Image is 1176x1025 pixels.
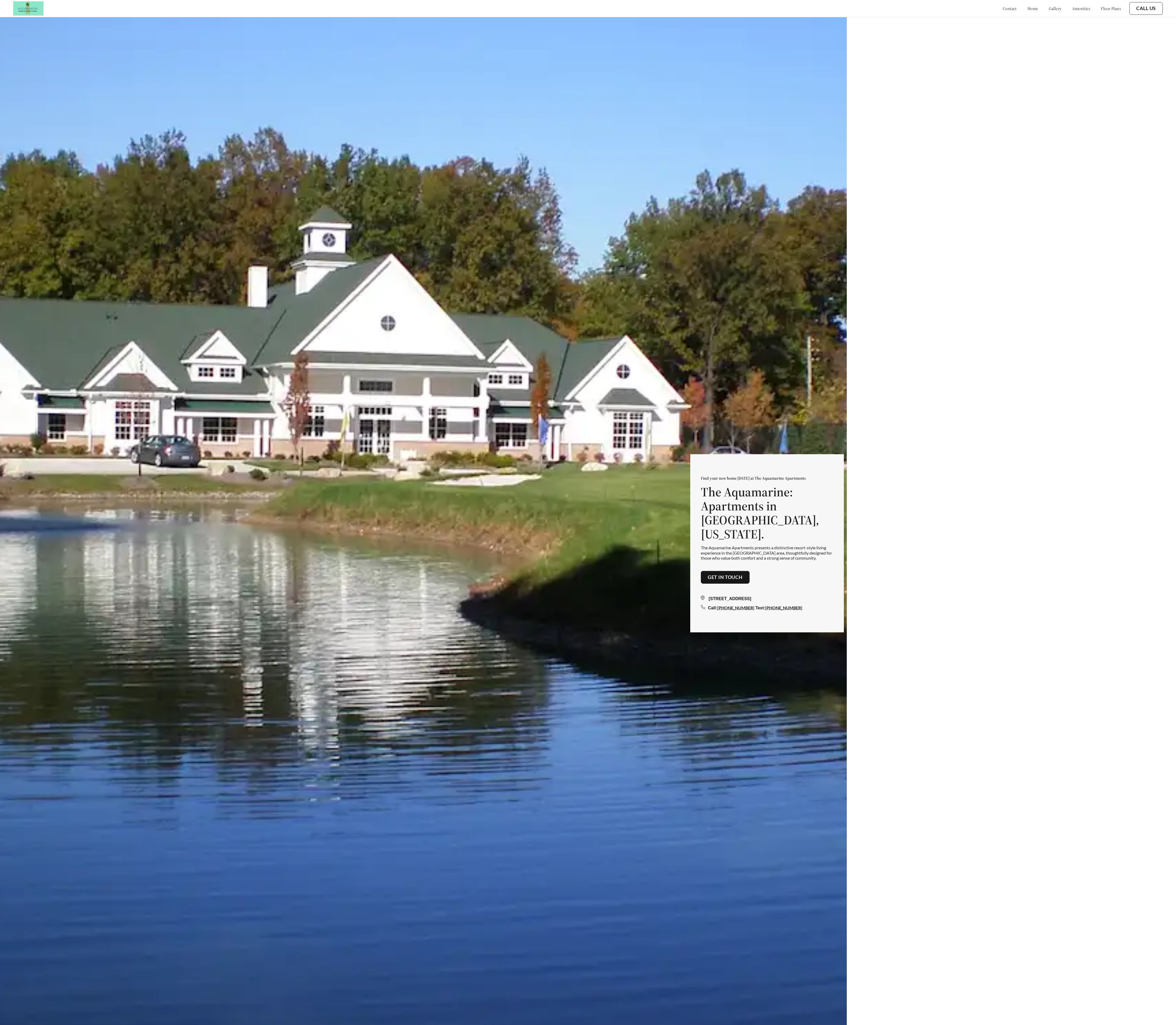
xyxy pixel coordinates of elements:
a: contact [1003,6,1017,11]
button: Call Us [1129,2,1163,15]
a: floor plans [1101,6,1121,11]
p: The Aquamarine Apartments presents a distinctive resort-style living experience in the [GEOGRAPHI... [701,545,833,560]
a: [PHONE_NUMBER] [717,605,754,610]
img: Company logo [13,1,43,16]
div: [STREET_ADDRESS] [701,595,833,602]
p: Find your new home [DATE] at The Aquamarine Apartments [701,475,833,481]
a: home [1027,6,1038,11]
a: Call Us [1136,6,1156,11]
a: Get in touch [708,574,743,580]
a: [PHONE_NUMBER] [765,605,802,610]
a: gallery [1049,6,1062,11]
span: Call: [708,605,717,610]
h1: The Aquamarine: Apartments in [GEOGRAPHIC_DATA], [US_STATE]. [701,485,833,541]
button: Get in touch [701,571,750,584]
a: amenities [1072,6,1090,11]
span: Text: [755,605,765,610]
